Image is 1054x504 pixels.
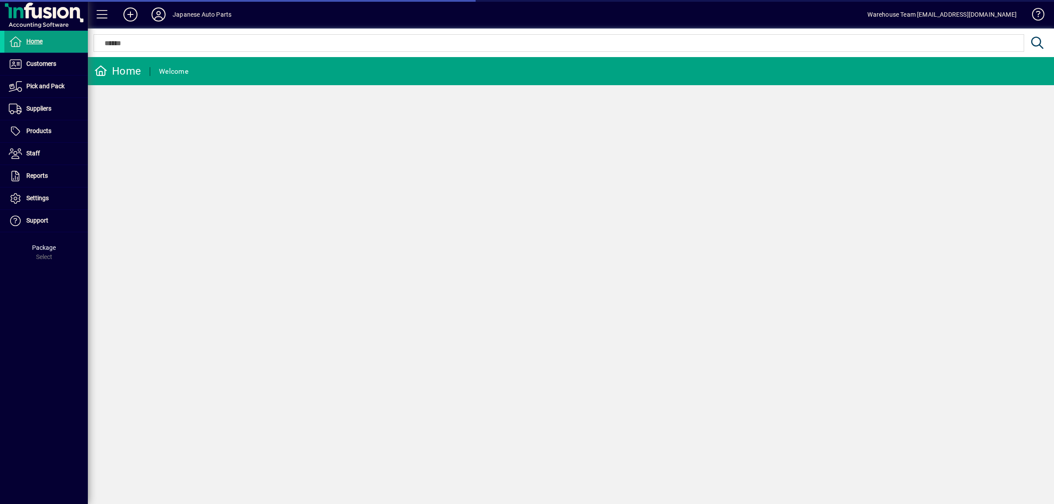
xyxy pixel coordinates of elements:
[26,60,56,67] span: Customers
[144,7,173,22] button: Profile
[4,76,88,97] a: Pick and Pack
[26,194,49,202] span: Settings
[116,7,144,22] button: Add
[173,7,231,22] div: Japanese Auto Parts
[159,65,188,79] div: Welcome
[4,98,88,120] a: Suppliers
[26,172,48,179] span: Reports
[26,38,43,45] span: Home
[4,210,88,232] a: Support
[4,165,88,187] a: Reports
[867,7,1017,22] div: Warehouse Team [EMAIL_ADDRESS][DOMAIN_NAME]
[4,120,88,142] a: Products
[4,187,88,209] a: Settings
[26,127,51,134] span: Products
[26,150,40,157] span: Staff
[32,244,56,251] span: Package
[26,105,51,112] span: Suppliers
[94,64,141,78] div: Home
[4,53,88,75] a: Customers
[4,143,88,165] a: Staff
[1025,2,1043,30] a: Knowledge Base
[26,217,48,224] span: Support
[26,83,65,90] span: Pick and Pack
